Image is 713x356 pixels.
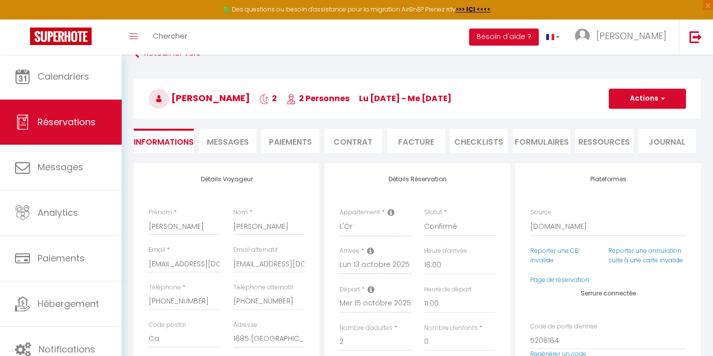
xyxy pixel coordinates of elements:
[149,208,172,217] label: Prénom
[38,297,99,310] span: Hébergement
[596,30,666,42] span: [PERSON_NAME]
[149,92,250,104] span: [PERSON_NAME]
[424,246,467,256] label: Heure d'arrivée
[38,206,78,219] span: Analytics
[609,89,686,109] button: Actions
[38,161,83,173] span: Messages
[339,176,495,183] h4: Détails Réservation
[233,320,257,330] label: Adresse
[530,290,686,297] h4: Serrure connectée
[134,129,194,153] li: Informations
[469,29,539,46] button: Besoin d'aide ?
[530,275,589,284] a: Page de réservation
[424,285,472,294] label: Heure de départ
[424,323,478,333] label: Nombre d'enfants
[259,93,277,104] span: 2
[38,116,96,128] span: Réservations
[530,208,551,217] label: Source
[207,136,249,148] span: Messages
[339,285,360,294] label: Départ
[286,93,349,104] span: 2 Personnes
[575,129,633,153] li: Ressources
[530,246,579,264] a: Reporter une CB invalide
[324,129,382,153] li: Contrat
[38,70,89,83] span: Calendriers
[233,208,248,217] label: Nom
[424,208,442,217] label: Statut
[339,246,360,256] label: Arrivée
[149,320,186,330] label: Code postal
[513,129,570,153] li: FORMULAIRES
[145,20,195,55] a: Chercher
[233,245,278,255] label: Email alternatif
[339,208,380,217] label: Appartement
[153,31,187,41] span: Chercher
[39,343,95,355] span: Notifications
[261,129,319,153] li: Paiements
[567,20,679,55] a: ... [PERSON_NAME]
[608,246,683,264] a: Reporter une annulation suite à une carte invalide
[30,28,92,45] img: Super Booking
[38,252,85,264] span: Paiements
[233,283,293,292] label: Téléphone alternatif
[359,93,452,104] span: lu [DATE] - me [DATE]
[575,29,590,44] img: ...
[339,323,393,333] label: Nombre d'adultes
[456,5,491,14] a: >>> ICI <<<<
[638,129,696,153] li: Journal
[530,176,686,183] h4: Plateformes
[387,129,445,153] li: Facture
[530,322,597,331] label: Code de porte d'entrée
[149,245,165,255] label: Email
[149,176,304,183] h4: Détails Voyageur
[149,283,181,292] label: Téléphone
[450,129,508,153] li: CHECKLISTS
[689,31,702,43] img: logout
